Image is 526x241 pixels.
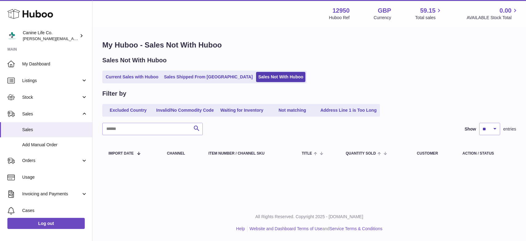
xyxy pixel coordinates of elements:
div: Item Number / Channel SKU [209,152,290,156]
span: Cases [22,208,88,214]
span: Title [302,152,312,156]
span: Import date [108,152,134,156]
a: Not matching [268,105,317,115]
a: Website and Dashboard Terms of Use [250,226,322,231]
span: entries [503,126,516,132]
p: All Rights Reserved. Copyright 2025 - [DOMAIN_NAME] [97,214,521,220]
span: Stock [22,94,81,100]
a: Waiting for Inventory [217,105,267,115]
a: Invalid/No Commodity Code [154,105,216,115]
a: 0.00 AVAILABLE Stock Total [467,6,519,21]
a: Current Sales with Huboo [104,72,161,82]
span: [PERSON_NAME][EMAIL_ADDRESS][DOMAIN_NAME] [23,36,124,41]
span: Invoicing and Payments [22,191,81,197]
a: Excluded Country [104,105,153,115]
h1: My Huboo - Sales Not With Huboo [102,40,516,50]
span: Quantity Sold [346,152,376,156]
span: Sales [22,127,88,133]
div: Huboo Ref [329,15,350,21]
a: 59.15 Total sales [415,6,442,21]
strong: 12950 [332,6,350,15]
span: Usage [22,174,88,180]
a: Service Terms & Conditions [329,226,382,231]
div: Customer [417,152,450,156]
div: Channel [167,152,196,156]
a: Sales Shipped From [GEOGRAPHIC_DATA] [162,72,255,82]
a: Log out [7,218,85,229]
label: Show [465,126,476,132]
span: Total sales [415,15,442,21]
span: Orders [22,158,81,164]
strong: GBP [378,6,391,15]
a: Sales Not With Huboo [256,72,305,82]
span: Listings [22,78,81,84]
span: Sales [22,111,81,117]
div: Currency [374,15,391,21]
img: kevin@clsgltd.co.uk [7,31,17,40]
div: Action / Status [463,152,510,156]
span: 0.00 [499,6,512,15]
span: AVAILABLE Stock Total [467,15,519,21]
span: My Dashboard [22,61,88,67]
div: Canine Life Co. [23,30,78,42]
span: 59.15 [420,6,435,15]
a: Address Line 1 is Too Long [318,105,379,115]
span: Add Manual Order [22,142,88,148]
li: and [247,226,382,232]
a: Help [236,226,245,231]
h2: Filter by [102,89,126,98]
h2: Sales Not With Huboo [102,56,167,64]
